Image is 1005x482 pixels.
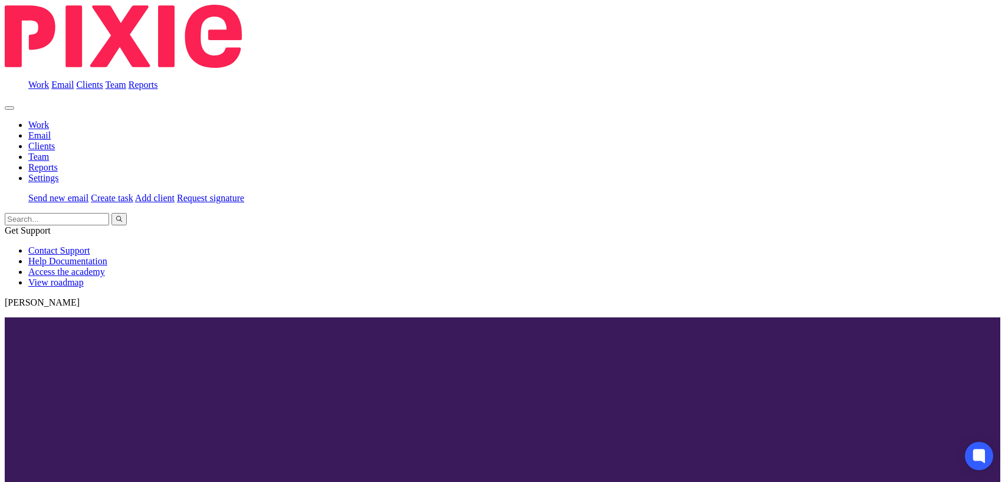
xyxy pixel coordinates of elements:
[28,245,90,255] a: Contact Support
[135,193,175,203] a: Add client
[111,213,127,225] button: Search
[28,152,49,162] a: Team
[28,120,49,130] a: Work
[28,277,84,287] a: View roadmap
[5,213,109,225] input: Search
[76,80,103,90] a: Clients
[28,193,88,203] a: Send new email
[177,193,244,203] a: Request signature
[28,267,105,277] a: Access the academy
[91,193,133,203] a: Create task
[105,80,126,90] a: Team
[5,5,242,68] img: Pixie
[28,141,55,151] a: Clients
[28,80,49,90] a: Work
[28,162,58,172] a: Reports
[28,173,59,183] a: Settings
[28,130,51,140] a: Email
[28,256,107,266] a: Help Documentation
[5,225,51,235] span: Get Support
[5,297,1000,308] p: [PERSON_NAME]
[51,80,74,90] a: Email
[129,80,158,90] a: Reports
